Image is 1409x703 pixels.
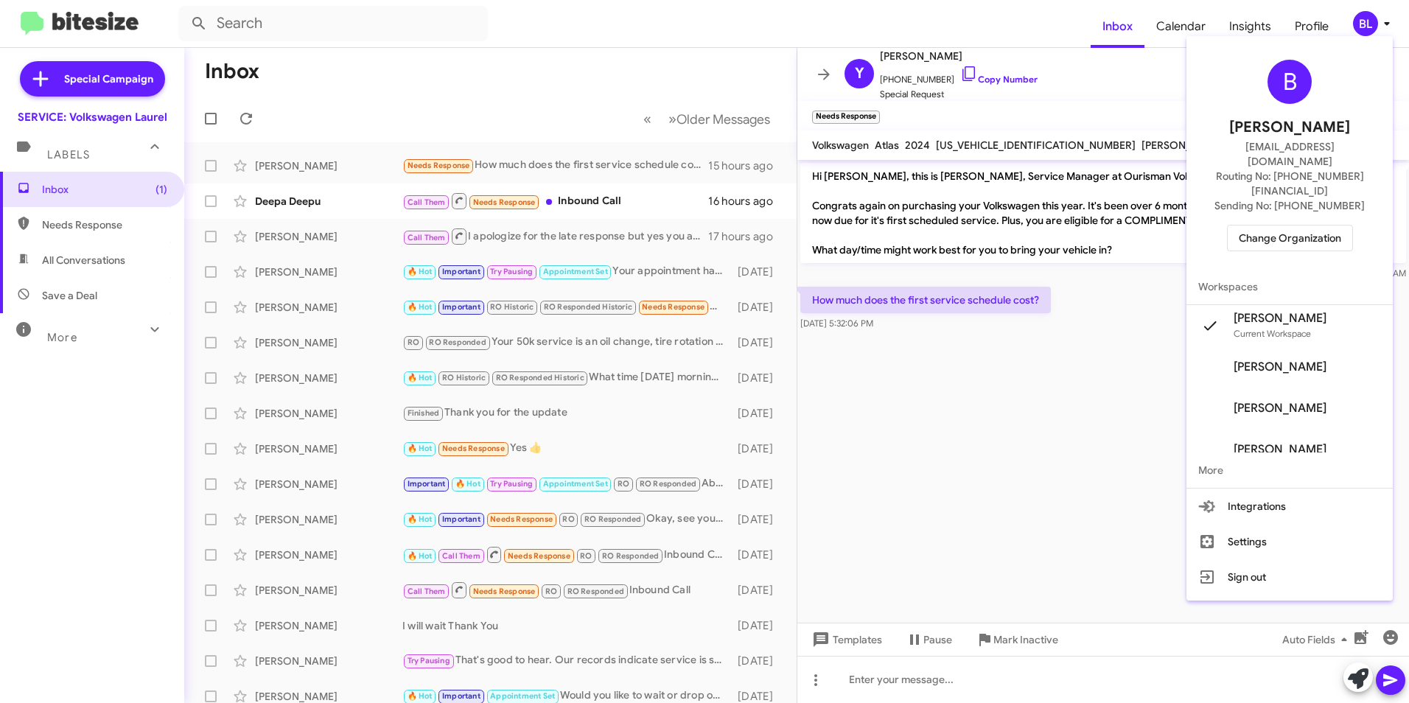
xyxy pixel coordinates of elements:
[1186,489,1393,524] button: Integrations
[1234,328,1311,339] span: Current Workspace
[1186,452,1393,488] span: More
[1214,198,1365,213] span: Sending No: [PHONE_NUMBER]
[1204,139,1375,169] span: [EMAIL_ADDRESS][DOMAIN_NAME]
[1227,225,1353,251] button: Change Organization
[1186,559,1393,595] button: Sign out
[1234,360,1326,374] span: [PERSON_NAME]
[1268,60,1312,104] div: B
[1186,269,1393,304] span: Workspaces
[1239,225,1341,251] span: Change Organization
[1229,116,1350,139] span: [PERSON_NAME]
[1234,442,1326,457] span: [PERSON_NAME]
[1234,401,1326,416] span: [PERSON_NAME]
[1204,169,1375,198] span: Routing No: [PHONE_NUMBER][FINANCIAL_ID]
[1186,524,1393,559] button: Settings
[1234,311,1326,326] span: [PERSON_NAME]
